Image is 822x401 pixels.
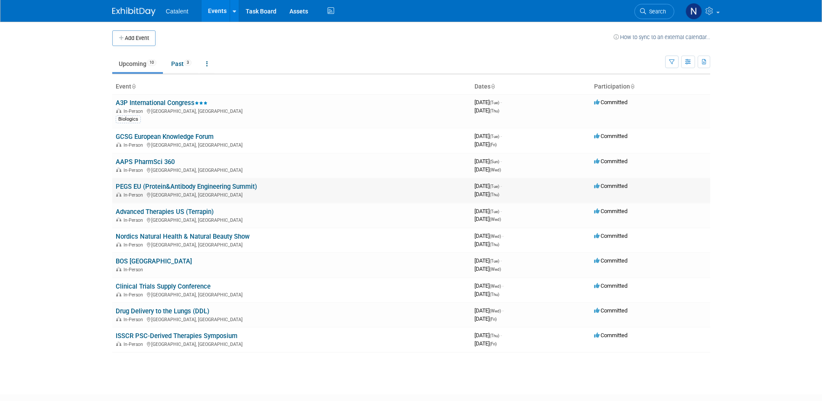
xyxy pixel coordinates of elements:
span: In-Person [123,342,146,347]
a: Search [634,4,674,19]
span: 10 [147,59,156,66]
span: [DATE] [474,141,497,148]
a: Sort by Event Name [131,83,136,90]
span: Search [646,8,666,15]
span: [DATE] [474,340,497,347]
img: Nicole Bullock [686,3,702,20]
span: (Thu) [490,242,499,247]
a: Past3 [165,56,198,72]
img: In-Person Event [116,108,121,113]
button: Add Event [112,30,156,46]
span: [DATE] [474,183,502,189]
span: In-Person [123,267,146,273]
span: - [502,307,504,314]
span: [DATE] [474,216,501,222]
div: [GEOGRAPHIC_DATA], [GEOGRAPHIC_DATA] [116,107,468,114]
span: (Sun) [490,159,499,164]
span: Committed [594,133,627,139]
span: (Tue) [490,259,499,263]
div: [GEOGRAPHIC_DATA], [GEOGRAPHIC_DATA] [116,141,468,148]
span: [DATE] [474,158,502,164]
span: Committed [594,332,627,339]
span: 3 [184,59,192,66]
span: (Thu) [490,192,499,197]
span: In-Person [123,217,146,223]
div: [GEOGRAPHIC_DATA], [GEOGRAPHIC_DATA] [116,216,468,223]
span: - [500,133,502,139]
span: Committed [594,233,627,239]
span: [DATE] [474,291,499,297]
span: In-Person [123,192,146,198]
span: In-Person [123,142,146,148]
span: (Tue) [490,134,499,139]
img: In-Person Event [116,317,121,321]
img: In-Person Event [116,168,121,172]
span: Catalent [166,8,188,15]
a: PEGS EU (Protein&Antibody Engineering Summit) [116,183,257,191]
div: [GEOGRAPHIC_DATA], [GEOGRAPHIC_DATA] [116,241,468,248]
th: Dates [471,79,591,94]
span: [DATE] [474,257,502,264]
span: Committed [594,208,627,214]
img: ExhibitDay [112,7,156,16]
span: - [500,183,502,189]
a: GCSG European Knowledge Forum [116,133,214,141]
span: (Fri) [490,317,497,322]
img: In-Person Event [116,292,121,296]
span: Committed [594,183,627,189]
span: [DATE] [474,332,502,339]
a: AAPS PharmSci 360 [116,158,175,166]
span: In-Person [123,108,146,114]
a: ISSCR PSC-Derived Therapies Symposium [116,332,237,340]
span: [DATE] [474,191,499,197]
span: (Thu) [490,292,499,297]
a: Sort by Participation Type [630,83,634,90]
span: [DATE] [474,283,504,289]
span: (Wed) [490,217,501,222]
th: Event [112,79,471,94]
a: A3P International Congress [116,99,208,107]
a: Upcoming10 [112,56,163,72]
img: In-Person Event [116,217,121,222]
span: (Thu) [490,333,499,338]
span: Committed [594,99,627,105]
a: BOS [GEOGRAPHIC_DATA] [116,257,192,265]
div: [GEOGRAPHIC_DATA], [GEOGRAPHIC_DATA] [116,340,468,347]
img: In-Person Event [116,142,121,147]
div: [GEOGRAPHIC_DATA], [GEOGRAPHIC_DATA] [116,191,468,198]
div: [GEOGRAPHIC_DATA], [GEOGRAPHIC_DATA] [116,316,468,322]
span: (Tue) [490,100,499,105]
span: Committed [594,307,627,314]
a: Nordics Natural Health & Natural Beauty Show [116,233,250,240]
span: In-Person [123,292,146,298]
a: How to sync to an external calendar... [614,34,710,40]
span: - [500,99,502,105]
span: [DATE] [474,233,504,239]
img: In-Person Event [116,192,121,197]
span: - [502,233,504,239]
span: - [502,283,504,289]
span: (Tue) [490,209,499,214]
span: (Wed) [490,234,501,239]
span: (Wed) [490,267,501,272]
a: Advanced Therapies US (Terrapin) [116,208,214,216]
span: [DATE] [474,99,502,105]
span: - [500,257,502,264]
span: [DATE] [474,133,502,139]
span: Committed [594,283,627,289]
span: [DATE] [474,107,499,114]
img: In-Person Event [116,267,121,271]
span: (Wed) [490,284,501,289]
div: Biologics [116,115,141,123]
span: [DATE] [474,316,497,322]
a: Sort by Start Date [491,83,495,90]
span: [DATE] [474,241,499,247]
span: [DATE] [474,166,501,173]
div: [GEOGRAPHIC_DATA], [GEOGRAPHIC_DATA] [116,291,468,298]
span: (Thu) [490,108,499,113]
th: Participation [591,79,710,94]
span: - [500,158,502,164]
span: - [500,332,502,339]
img: In-Person Event [116,342,121,346]
span: In-Person [123,242,146,248]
